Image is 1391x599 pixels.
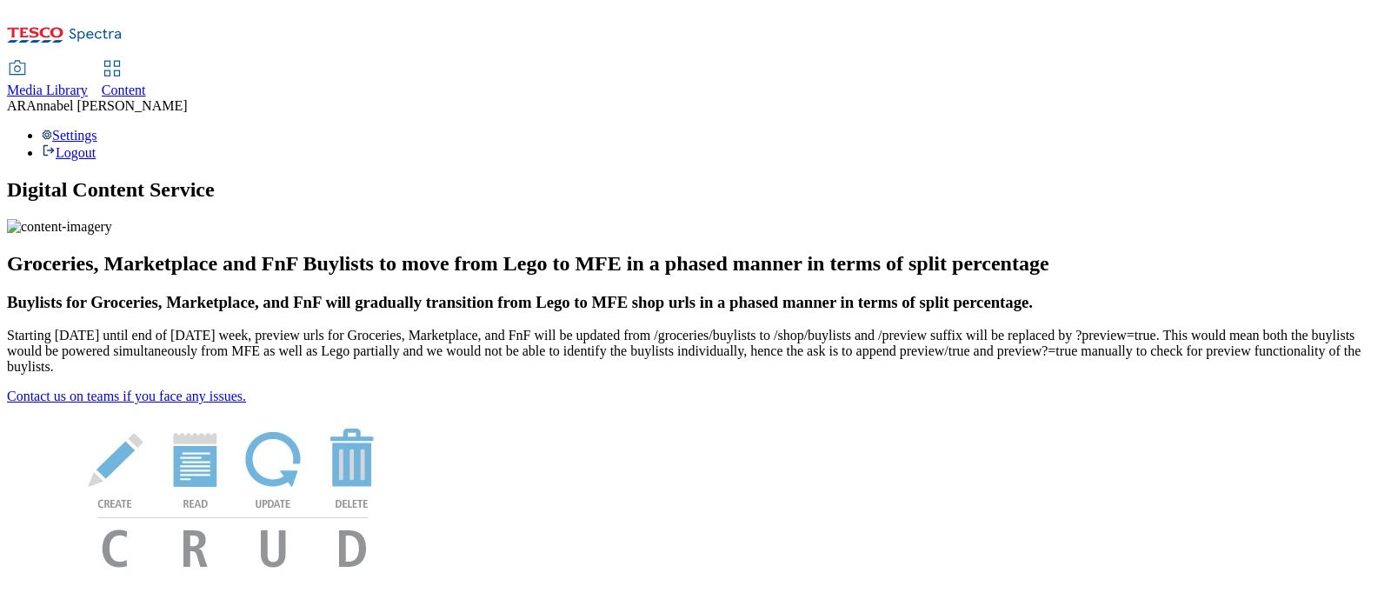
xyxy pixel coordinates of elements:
[7,178,1384,202] h1: Digital Content Service
[7,328,1384,375] p: Starting [DATE] until end of [DATE] week, preview urls for Groceries, Marketplace, and FnF will b...
[7,83,88,97] span: Media Library
[102,83,146,97] span: Content
[7,389,246,403] a: Contact us on teams if you face any issues.
[42,145,96,160] a: Logout
[7,252,1384,276] h2: Groceries, Marketplace and FnF Buylists to move from Lego to MFE in a phased manner in terms of s...
[7,219,112,235] img: content-imagery
[7,62,88,98] a: Media Library
[7,98,26,113] span: AR
[7,293,1384,312] h3: Buylists for Groceries, Marketplace, and FnF will gradually transition from Lego to MFE shop urls...
[42,128,97,143] a: Settings
[26,98,187,113] span: Annabel [PERSON_NAME]
[7,404,459,586] img: News Image
[102,62,146,98] a: Content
